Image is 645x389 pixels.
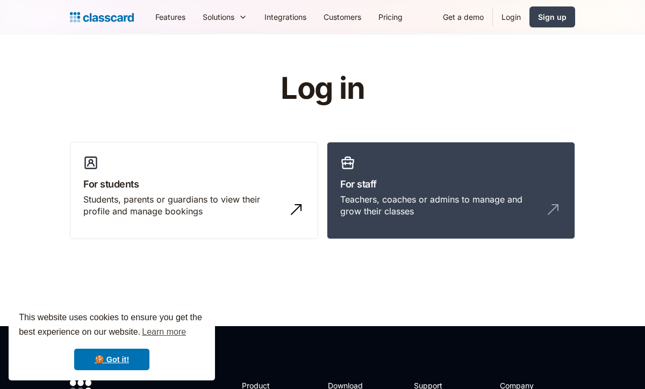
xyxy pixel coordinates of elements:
a: Pricing [370,5,411,29]
a: Logo [70,10,134,25]
a: For staffTeachers, coaches or admins to manage and grow their classes [327,142,575,240]
a: Sign up [529,6,575,27]
h3: For students [83,177,305,191]
div: Solutions [203,11,234,23]
a: Get a demo [434,5,492,29]
a: Features [147,5,194,29]
a: Integrations [256,5,315,29]
span: This website uses cookies to ensure you get the best experience on our website. [19,311,205,340]
a: Customers [315,5,370,29]
div: Teachers, coaches or admins to manage and grow their classes [340,193,540,218]
a: dismiss cookie message [74,349,149,370]
a: Login [493,5,529,29]
h3: For staff [340,177,562,191]
div: cookieconsent [9,301,215,380]
div: Sign up [538,11,567,23]
a: For studentsStudents, parents or guardians to view their profile and manage bookings [70,142,318,240]
a: learn more about cookies [140,324,188,340]
div: Solutions [194,5,256,29]
h1: Log in [152,72,493,105]
div: Students, parents or guardians to view their profile and manage bookings [83,193,283,218]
